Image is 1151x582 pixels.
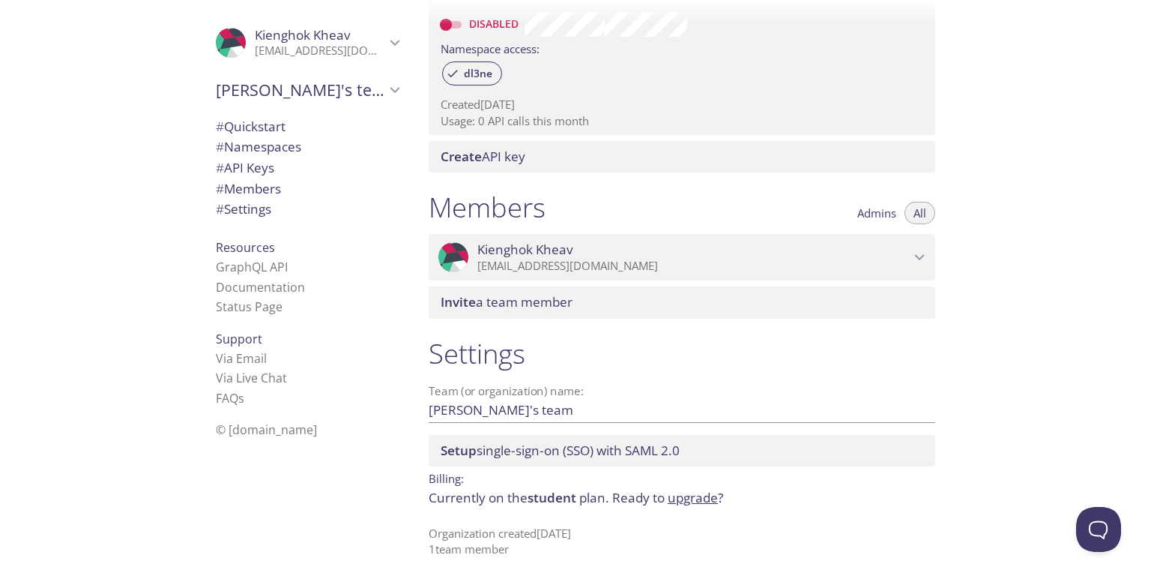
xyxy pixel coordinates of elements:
div: dl3ne [442,61,502,85]
span: dl3ne [455,67,501,80]
span: # [216,118,224,135]
div: Invite a team member [429,286,935,318]
span: [PERSON_NAME]'s team [216,79,385,100]
div: Quickstart [204,116,411,137]
span: a team member [441,293,573,310]
p: [EMAIL_ADDRESS][DOMAIN_NAME] [255,43,385,58]
p: Organization created [DATE] 1 team member [429,526,935,558]
div: Kienghok's team [204,70,411,109]
div: Create API Key [429,141,935,172]
span: Support [216,331,262,347]
p: Usage: 0 API calls this month [441,113,923,129]
span: # [216,180,224,197]
span: Resources [216,239,275,256]
h1: Members [429,190,546,224]
span: Kienghok Kheav [477,241,573,258]
label: Team (or organization) name: [429,385,584,397]
label: Namespace access: [441,37,540,58]
div: Namespaces [204,136,411,157]
div: Kienghok Kheav [429,234,935,280]
span: # [216,159,224,176]
span: Settings [216,200,271,217]
div: API Keys [204,157,411,178]
span: Setup [441,442,477,459]
div: Members [204,178,411,199]
span: single-sign-on (SSO) with SAML 2.0 [441,442,680,459]
span: Quickstart [216,118,286,135]
div: Kienghok Kheav [204,18,411,67]
a: Status Page [216,298,283,315]
span: Create [441,148,482,165]
p: [EMAIL_ADDRESS][DOMAIN_NAME] [477,259,910,274]
span: © [DOMAIN_NAME] [216,421,317,438]
span: # [216,200,224,217]
a: Documentation [216,279,305,295]
span: # [216,138,224,155]
a: Via Live Chat [216,370,287,386]
h1: Settings [429,337,935,370]
p: Created [DATE] [441,97,923,112]
span: Members [216,180,281,197]
span: Ready to ? [612,489,723,506]
button: All [904,202,935,224]
a: GraphQL API [216,259,288,275]
iframe: Help Scout Beacon - Open [1076,507,1121,552]
span: API Keys [216,159,274,176]
button: Admins [848,202,905,224]
span: Kienghok Kheav [255,26,351,43]
a: Via Email [216,350,267,367]
a: FAQ [216,390,244,406]
p: Currently on the plan. [429,488,935,508]
span: Namespaces [216,138,301,155]
div: Setup SSO [429,435,935,466]
span: student [528,489,576,506]
a: upgrade [668,489,718,506]
span: Invite [441,293,476,310]
div: Team Settings [204,199,411,220]
p: Billing: [429,466,935,488]
span: API key [441,148,525,165]
span: s [238,390,244,406]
